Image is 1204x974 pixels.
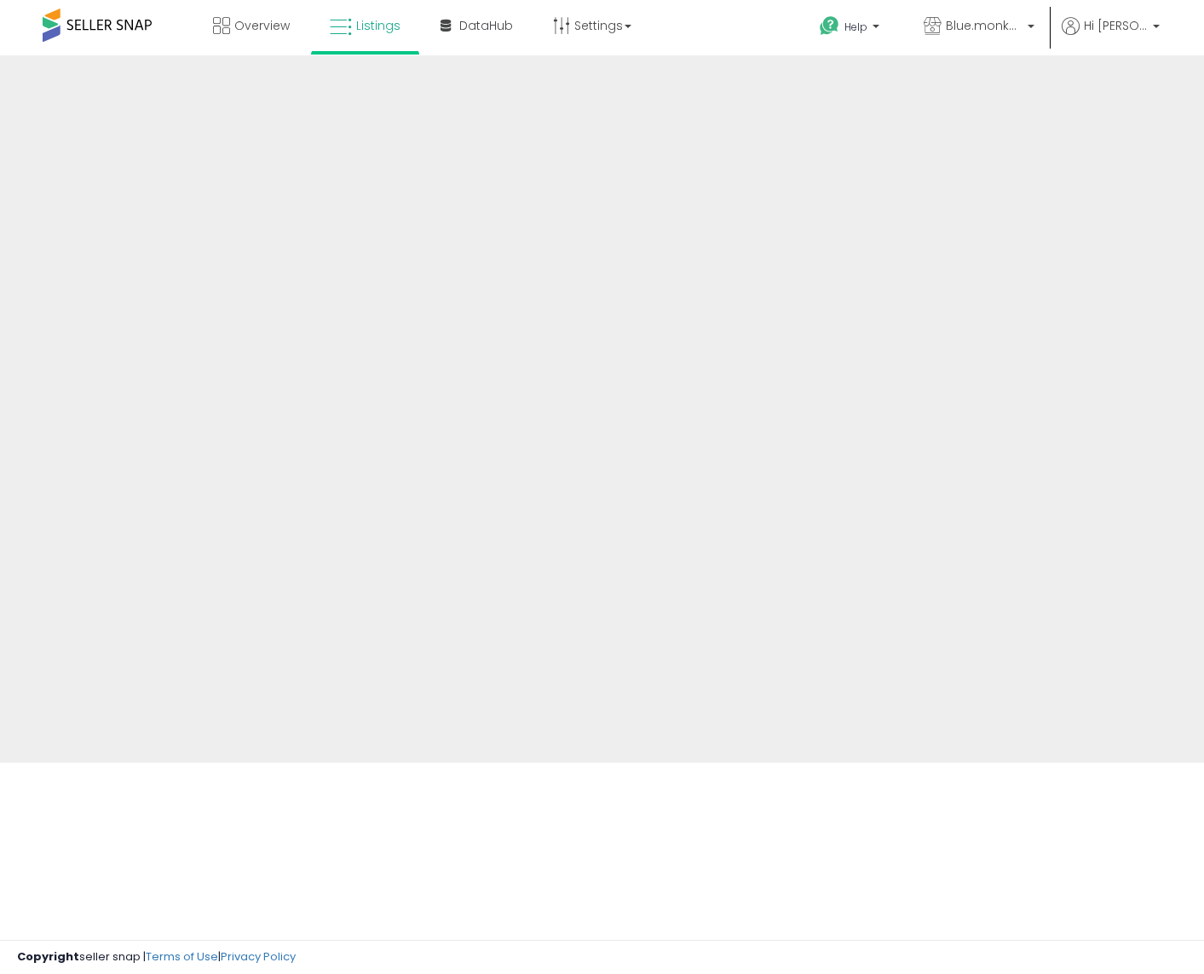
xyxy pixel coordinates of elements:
span: Overview [234,17,290,34]
span: Listings [356,17,400,34]
i: Get Help [819,15,840,37]
span: Help [844,20,867,34]
span: DataHub [459,17,513,34]
a: Help [806,3,896,55]
a: Hi [PERSON_NAME] [1062,17,1160,55]
span: Blue.monkey [946,17,1023,34]
span: Hi [PERSON_NAME] [1084,17,1148,34]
